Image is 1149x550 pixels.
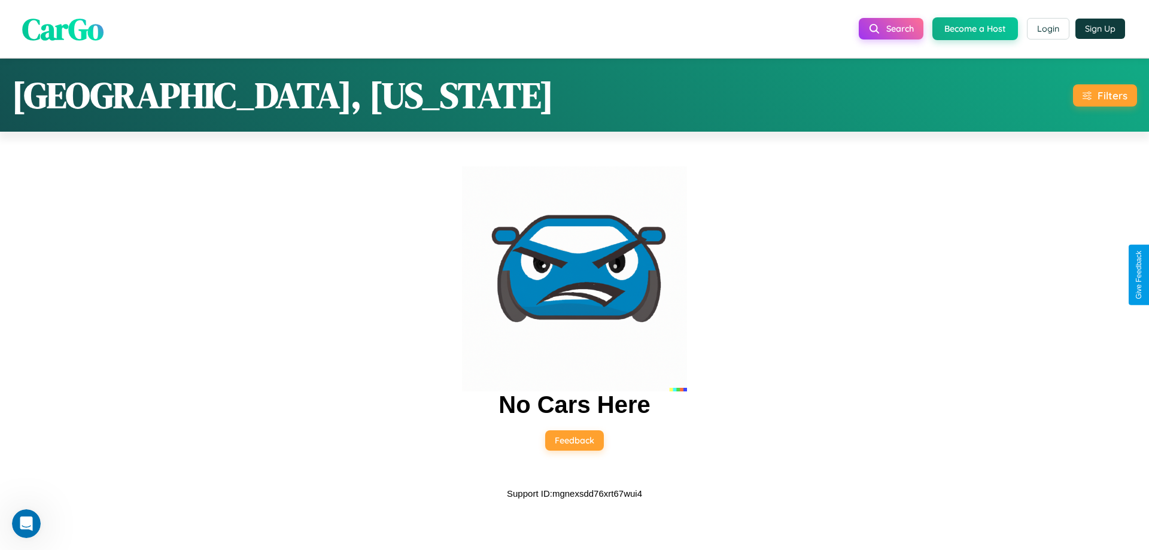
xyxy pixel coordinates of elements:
button: Login [1027,18,1069,39]
h2: No Cars Here [498,391,650,418]
button: Become a Host [932,17,1018,40]
span: CarGo [22,8,104,49]
button: Filters [1073,84,1137,107]
div: Filters [1098,89,1127,102]
button: Feedback [545,430,604,451]
p: Support ID: mgnexsdd76xrt67wui4 [507,485,642,502]
img: car [462,166,687,391]
div: Give Feedback [1135,251,1143,299]
button: Sign Up [1075,19,1125,39]
span: Search [886,23,914,34]
button: Search [859,18,923,39]
h1: [GEOGRAPHIC_DATA], [US_STATE] [12,71,554,120]
iframe: Intercom live chat [12,509,41,538]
